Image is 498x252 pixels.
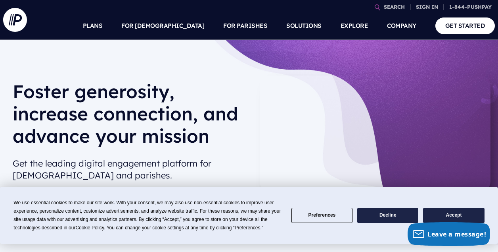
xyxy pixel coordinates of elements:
h2: Get the leading digital engagement platform for [DEMOGRAPHIC_DATA] and parishes. [13,154,246,185]
a: GET STARTED [435,17,495,34]
a: FOR [DEMOGRAPHIC_DATA] [121,12,204,40]
a: COMPANY [387,12,416,40]
a: SOLUTIONS [286,12,322,40]
span: Preferences [235,225,260,231]
a: FOR PARISHES [223,12,267,40]
a: EXPLORE [341,12,368,40]
span: Cookie Policy [75,225,104,231]
span: Leave a message! [427,230,486,238]
div: We use essential cookies to make our site work. With your consent, we may also use non-essential ... [13,199,282,232]
button: Leave a message! [408,222,490,246]
button: Decline [357,208,418,223]
button: Preferences [291,208,352,223]
h1: Foster generosity, increase connection, and advance your mission [13,80,246,153]
a: PLANS [83,12,103,40]
button: Accept [423,208,484,223]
